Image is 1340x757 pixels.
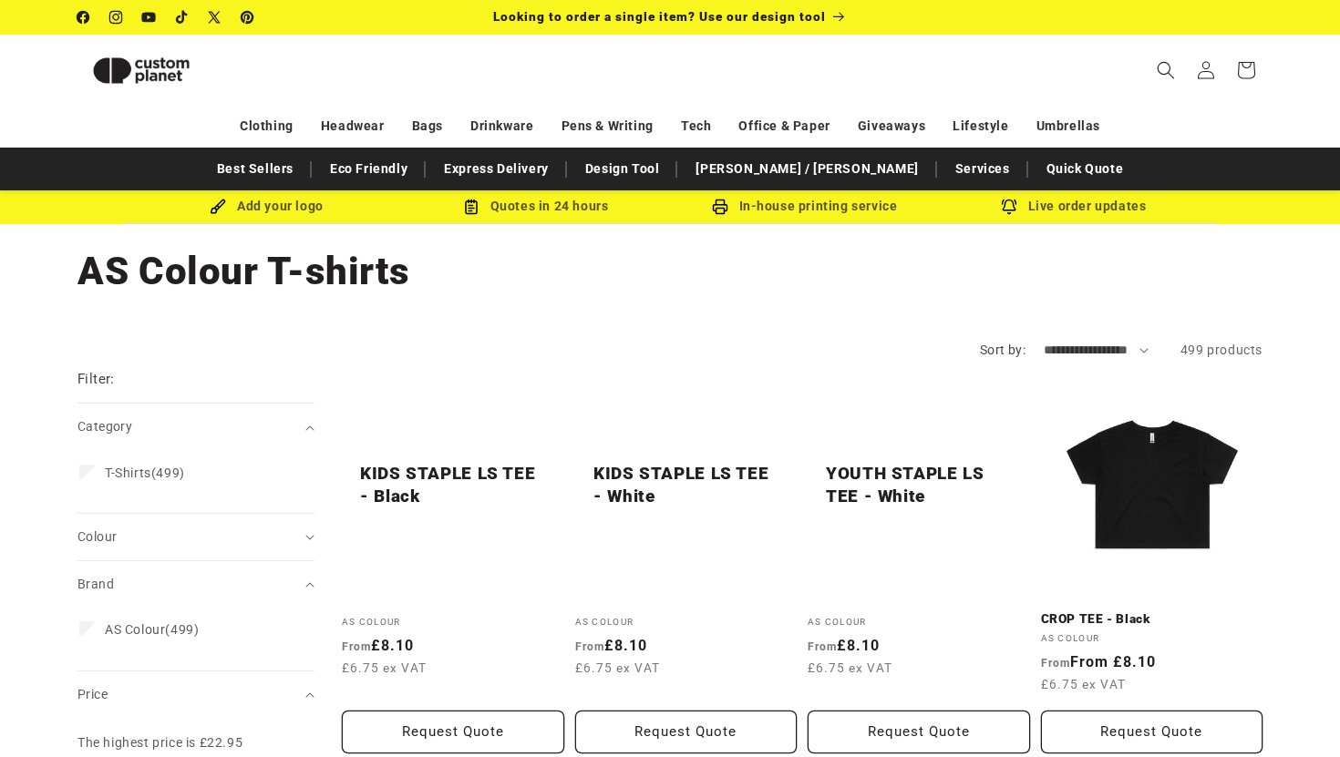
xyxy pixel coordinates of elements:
[77,577,114,591] span: Brand
[1001,199,1017,215] img: Order updates
[562,110,654,142] a: Pens & Writing
[1180,343,1263,357] span: 499 products
[575,659,660,677] span: £6.75 ex VAT
[77,671,314,718] summary: Price
[575,640,604,653] span: From
[321,153,417,185] a: Eco Friendly
[105,622,165,637] span: AS Colour
[858,110,925,142] a: Giveaways
[808,640,837,653] span: From
[1027,560,1340,757] iframe: Chat Widget
[435,153,558,185] a: Express Delivery
[593,463,779,507] a: KIDS STAPLE LS TEE - White
[77,404,314,450] summary: Category (0 selected)
[470,110,533,142] a: Drinkware
[670,195,939,218] div: In-house printing service
[712,199,728,215] img: In-house printing
[77,247,1263,296] h1: AS Colour T-shirts
[105,465,151,480] span: T-Shirts
[412,110,443,142] a: Bags
[575,637,647,654] strong: £8.10
[575,616,798,629] div: AS Colour
[463,199,479,215] img: Order Updates Icon
[77,514,314,560] summary: Colour (0 selected)
[686,153,927,185] a: [PERSON_NAME] / [PERSON_NAME]
[77,419,132,434] span: Category
[575,711,798,753] button: Request Quote
[980,343,1026,357] label: Sort by:
[1037,153,1133,185] a: Quick Quote
[939,195,1208,218] div: Live order updates
[953,110,1008,142] a: Lifestyle
[808,616,1030,629] div: AS Colour
[77,687,108,701] span: Price
[738,110,830,142] a: Office & Paper
[360,463,546,507] a: KIDS STAPLE LS TEE - Black
[342,637,414,654] strong: £8.10
[77,561,314,608] summary: Brand (0 selected)
[808,659,892,677] span: £6.75 ex VAT
[77,529,117,544] span: Colour
[342,616,564,629] div: AS Colour
[77,42,205,99] img: Custom Planet
[1036,110,1100,142] a: Umbrellas
[342,659,427,677] span: £6.75 ex VAT
[105,621,199,638] span: (499)
[401,195,670,218] div: Quotes in 24 hours
[210,199,226,215] img: Brush Icon
[681,110,711,142] a: Tech
[71,35,267,106] a: Custom Planet
[342,711,564,753] button: Request Quote
[808,711,1030,753] button: Request Quote
[342,640,371,653] span: From
[946,153,1019,185] a: Services
[77,735,242,750] span: The highest price is £22.95
[105,465,185,481] span: (499)
[321,110,385,142] a: Headwear
[808,637,880,654] strong: £8.10
[77,369,115,390] h2: Filter:
[826,463,1012,507] a: YOUTH STAPLE LS TEE - White
[240,110,294,142] a: Clothing
[132,195,401,218] div: Add your logo
[208,153,303,185] a: Best Sellers
[493,9,826,24] span: Looking to order a single item? Use our design tool
[1146,50,1186,90] summary: Search
[576,153,669,185] a: Design Tool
